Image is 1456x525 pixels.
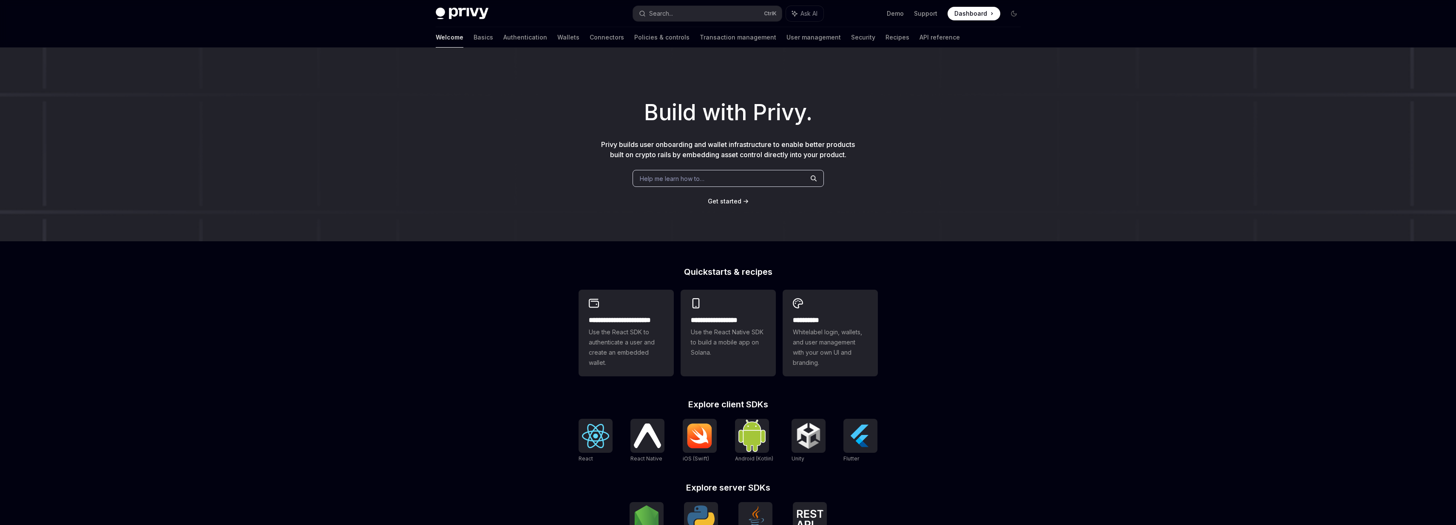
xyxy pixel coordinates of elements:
[557,27,579,48] a: Wallets
[708,198,741,205] span: Get started
[886,27,909,48] a: Recipes
[630,419,664,463] a: React NativeReact Native
[735,419,773,463] a: Android (Kotlin)Android (Kotlin)
[634,27,690,48] a: Policies & controls
[792,419,826,463] a: UnityUnity
[579,400,878,409] h2: Explore client SDKs
[582,424,609,448] img: React
[579,455,593,462] span: React
[764,10,777,17] span: Ctrl K
[738,420,766,452] img: Android (Kotlin)
[579,483,878,492] h2: Explore server SDKs
[590,27,624,48] a: Connectors
[589,327,664,368] span: Use the React SDK to authenticate a user and create an embedded wallet.
[783,290,878,376] a: **** *****Whitelabel login, wallets, and user management with your own UI and branding.
[681,290,776,376] a: **** **** **** ***Use the React Native SDK to build a mobile app on Solana.
[735,455,773,462] span: Android (Kotlin)
[630,455,662,462] span: React Native
[843,419,877,463] a: FlutterFlutter
[792,455,804,462] span: Unity
[503,27,547,48] a: Authentication
[1007,7,1021,20] button: Toggle dark mode
[800,9,817,18] span: Ask AI
[920,27,960,48] a: API reference
[683,419,717,463] a: iOS (Swift)iOS (Swift)
[914,9,937,18] a: Support
[686,423,713,449] img: iOS (Swift)
[847,422,874,449] img: Flutter
[948,7,1000,20] a: Dashboard
[579,419,613,463] a: ReactReact
[691,327,766,358] span: Use the React Native SDK to build a mobile app on Solana.
[786,27,841,48] a: User management
[851,27,875,48] a: Security
[640,174,704,183] span: Help me learn how to…
[683,455,709,462] span: iOS (Swift)
[793,327,868,368] span: Whitelabel login, wallets, and user management with your own UI and branding.
[700,27,776,48] a: Transaction management
[634,423,661,448] img: React Native
[436,8,488,20] img: dark logo
[887,9,904,18] a: Demo
[795,422,822,449] img: Unity
[633,6,782,21] button: Search...CtrlK
[579,268,878,276] h2: Quickstarts & recipes
[649,8,673,19] div: Search...
[14,96,1442,129] h1: Build with Privy.
[436,27,463,48] a: Welcome
[474,27,493,48] a: Basics
[843,455,859,462] span: Flutter
[786,6,823,21] button: Ask AI
[954,9,987,18] span: Dashboard
[601,140,855,159] span: Privy builds user onboarding and wallet infrastructure to enable better products built on crypto ...
[708,197,741,206] a: Get started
